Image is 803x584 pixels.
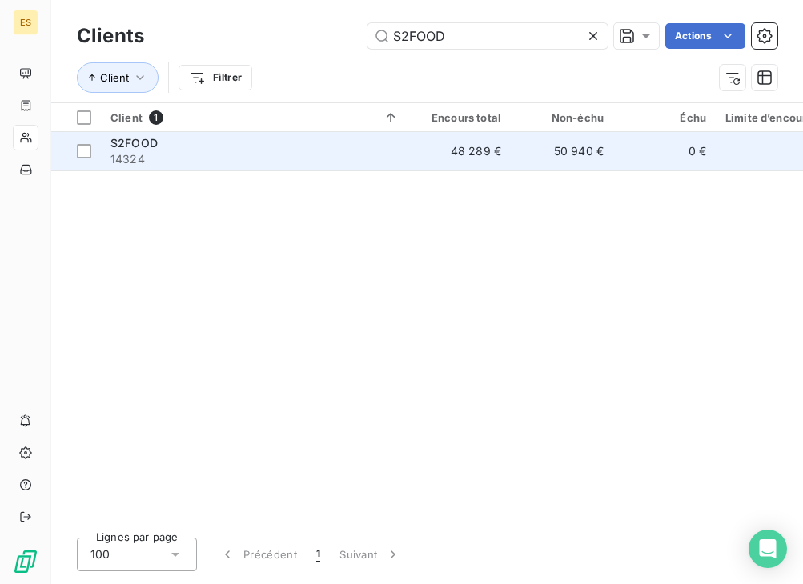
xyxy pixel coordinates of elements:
td: 50 940 € [511,132,613,170]
input: Rechercher [367,23,608,49]
button: Précédent [210,538,307,571]
span: Client [110,111,143,124]
span: 1 [149,110,163,125]
td: 48 289 € [408,132,511,170]
button: Filtrer [179,65,252,90]
h3: Clients [77,22,144,50]
img: Logo LeanPay [13,549,38,574]
td: 0 € [613,132,716,170]
button: 1 [307,538,330,571]
span: Client [100,71,129,84]
span: S2FOOD [110,136,158,150]
button: Client [77,62,159,93]
div: Encours total [418,111,501,124]
button: Suivant [330,538,411,571]
span: 1 [316,546,320,562]
div: ES [13,10,38,35]
button: Actions [665,23,745,49]
span: 14324 [110,151,399,167]
div: Non-échu [520,111,604,124]
span: 100 [90,546,110,562]
div: Open Intercom Messenger [749,530,787,568]
div: Échu [623,111,706,124]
